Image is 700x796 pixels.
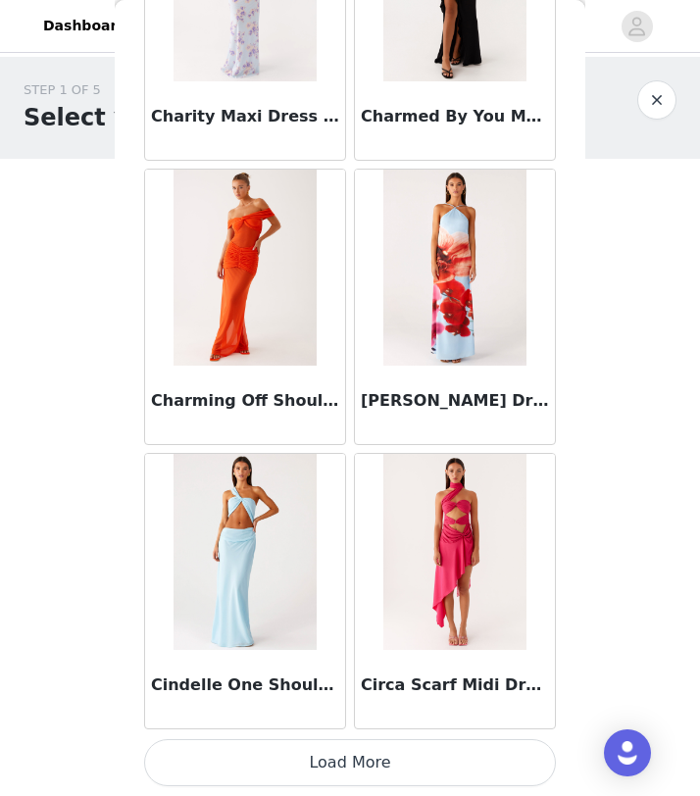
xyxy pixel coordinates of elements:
[31,4,138,48] a: Dashboard
[151,105,339,128] h3: Charity Maxi Dress - Print
[174,454,316,650] img: Cindelle One Shoulder Maxi Dress - Turquoise
[174,170,316,366] img: Charming Off Shoulder Maxi Dress - Orange
[361,105,549,128] h3: Charmed By You Maxi Dress - Black
[604,729,651,776] div: Open Intercom Messenger
[383,170,525,366] img: Chloe Maxi Dress - Turquoise Bloom
[383,454,525,650] img: Circa Scarf Midi Dress - Hot Pink
[627,11,646,42] div: avatar
[151,389,339,413] h3: Charming Off Shoulder Maxi Dress - Orange
[144,739,556,786] button: Load More
[361,673,549,697] h3: Circa Scarf Midi Dress - Hot Pink
[24,100,272,135] h1: Select your styles!
[151,673,339,697] h3: Cindelle One Shoulder Maxi Dress - Turquoise
[361,389,549,413] h3: [PERSON_NAME] Dress - Turquoise Bloom
[24,80,272,100] div: STEP 1 OF 5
